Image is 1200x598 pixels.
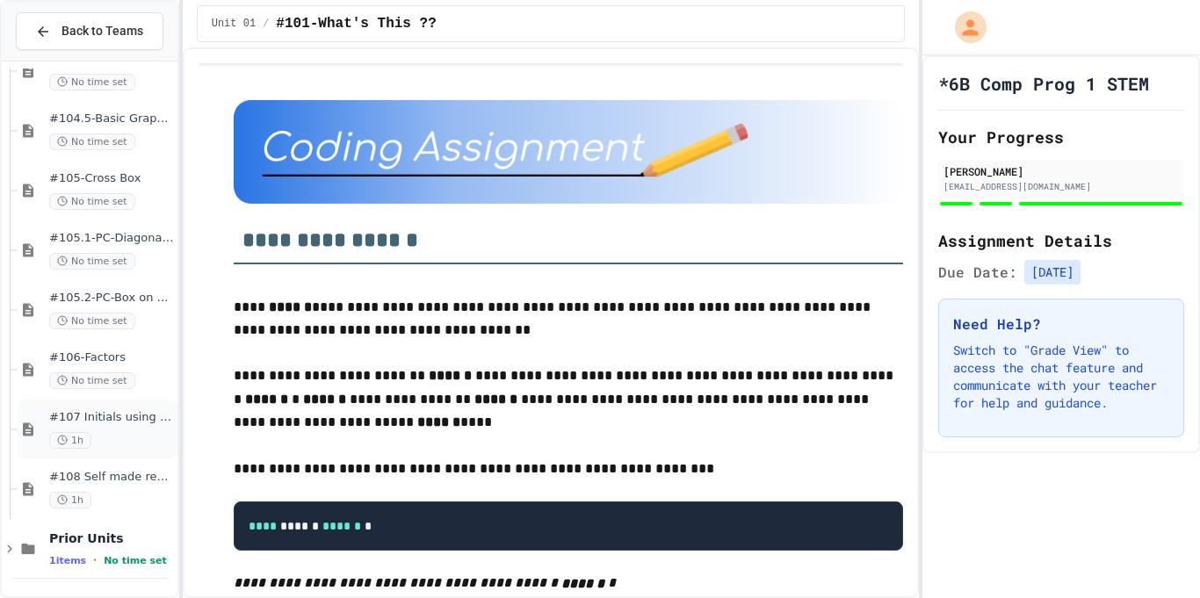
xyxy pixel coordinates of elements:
span: #106-Factors [49,350,174,365]
div: [PERSON_NAME] [943,163,1179,179]
span: 1h [49,492,91,508]
span: [DATE] [1024,260,1081,285]
span: No time set [49,193,135,210]
span: No time set [49,372,135,389]
span: • [93,553,97,567]
div: My Account [936,7,991,47]
h2: Your Progress [938,125,1184,149]
div: [EMAIL_ADDRESS][DOMAIN_NAME] [943,180,1179,193]
span: Prior Units [49,530,174,546]
span: No time set [49,253,135,270]
span: Back to Teams [61,22,143,40]
span: #108 Self made review (15pts) [49,470,174,485]
span: No time set [49,74,135,90]
span: #107 Initials using shapes(11pts) [49,410,174,425]
h3: Need Help? [953,313,1169,335]
button: Back to Teams [16,12,163,50]
span: No time set [49,133,135,150]
p: Switch to "Grade View" to access the chat feature and communicate with your teacher for help and ... [953,342,1169,412]
h1: *6B Comp Prog 1 STEM [938,71,1149,96]
span: / [263,17,269,31]
span: #105.2-PC-Box on Box [49,291,174,306]
span: Due Date: [938,262,1017,283]
span: No time set [104,555,167,566]
span: #104.5-Basic Graphics Review [49,112,174,126]
span: #105.1-PC-Diagonal line [49,231,174,246]
span: 1h [49,432,91,449]
span: #101-What's This ?? [276,13,436,34]
span: #105-Cross Box [49,171,174,186]
span: No time set [49,313,135,329]
span: Unit 01 [212,17,256,31]
span: 1 items [49,555,86,566]
h2: Assignment Details [938,228,1184,253]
